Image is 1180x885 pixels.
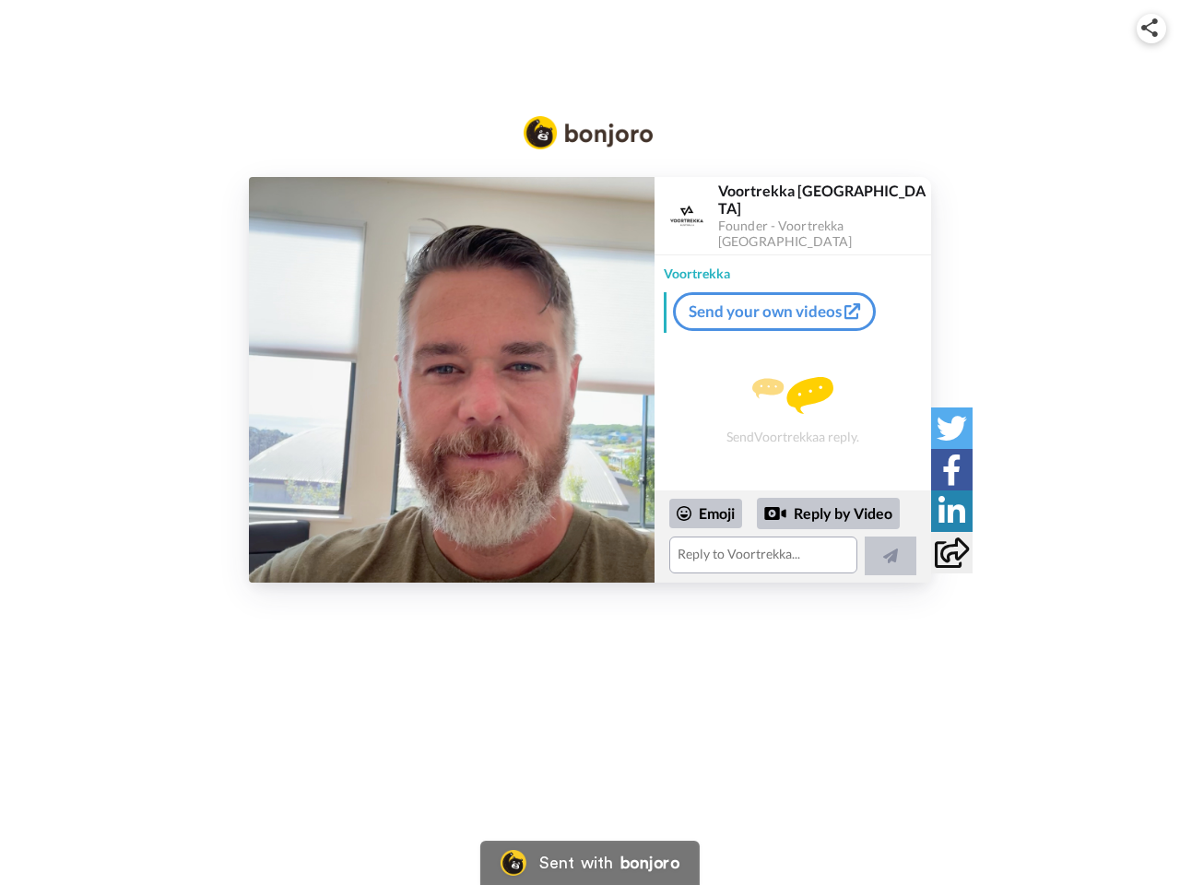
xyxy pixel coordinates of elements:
div: Founder - Voortrekka [GEOGRAPHIC_DATA] [718,218,930,250]
img: ic_share.svg [1141,18,1158,37]
div: Voortrekka [GEOGRAPHIC_DATA] [718,182,930,217]
div: Send Voortrekka a reply. [655,340,931,481]
img: Profile Image [665,194,709,238]
img: 47094203-5592-4307-8690-8b129dcd0c9e-thumb.jpg [249,177,655,583]
a: Send your own videos [673,292,876,331]
img: message.svg [752,377,833,414]
div: Reply by Video [764,502,786,525]
img: Bonjoro Logo [524,116,653,149]
div: Voortrekka [655,255,931,283]
div: Emoji [669,499,742,528]
div: Reply by Video [757,498,900,529]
